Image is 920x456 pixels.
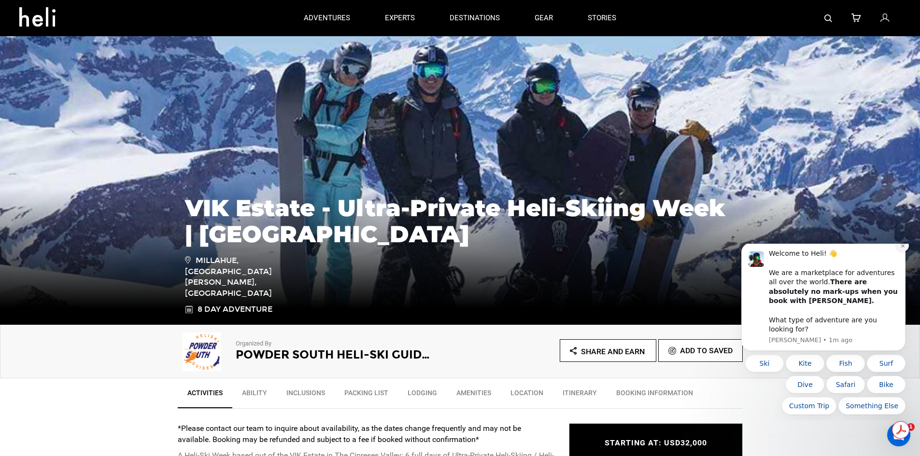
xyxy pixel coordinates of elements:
span: Share and Earn [581,347,645,356]
img: Profile image for Carl [22,8,37,23]
div: Message content [42,5,171,90]
b: There are absolutely no mark-ups when you book with [PERSON_NAME]. [42,34,171,61]
button: Quick reply: Custom Trip [55,153,110,171]
button: Quick reply: Surf [140,111,179,128]
button: Quick reply: Kite [59,111,98,128]
div: Quick reply options [14,111,179,171]
h1: VIK Estate - Ultra-Private Heli-Skiing Week | [GEOGRAPHIC_DATA] [185,195,736,247]
p: Organized By [236,339,434,348]
iframe: Intercom live chat [887,423,910,446]
button: Quick reply: Fish [99,111,138,128]
p: adventures [304,13,350,23]
h2: Powder South Heli-Ski Guides [236,348,434,361]
a: Itinerary [553,383,607,407]
button: Quick reply: Bike [140,132,179,150]
a: Activities [178,383,232,408]
p: destinations [450,13,500,23]
p: Message from Carl, sent 1m ago [42,92,171,101]
a: BOOKING INFORMATION [607,383,703,407]
img: img_4ecfe53a2424d03c48d5c479737e21a3.png [178,332,226,371]
a: Lodging [398,383,447,407]
span: Millahue, [GEOGRAPHIC_DATA][PERSON_NAME], [GEOGRAPHIC_DATA] [185,254,323,299]
span: 8 Day Adventure [198,304,272,315]
a: Packing List [335,383,398,407]
p: experts [385,13,415,23]
a: Inclusions [277,383,335,407]
a: Ability [232,383,277,407]
button: Quick reply: Safari [99,132,138,150]
img: search-bar-icon.svg [824,14,832,22]
strong: *Please contact our team to inquire about availability, as the dates change frequently and may no... [178,424,521,444]
div: Welcome to Heli! 👋 We are a marketplace for adventures all over the world. What type of adventure... [42,5,171,90]
a: Location [501,383,553,407]
span: STARTING AT: USD32,000 [605,438,707,447]
button: Quick reply: Something Else [112,153,179,171]
iframe: Intercom notifications message [727,244,920,420]
a: Amenities [447,383,501,407]
span: Add To Saved [680,346,733,355]
button: Quick reply: Dive [59,132,98,150]
button: Quick reply: Ski [18,111,57,128]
